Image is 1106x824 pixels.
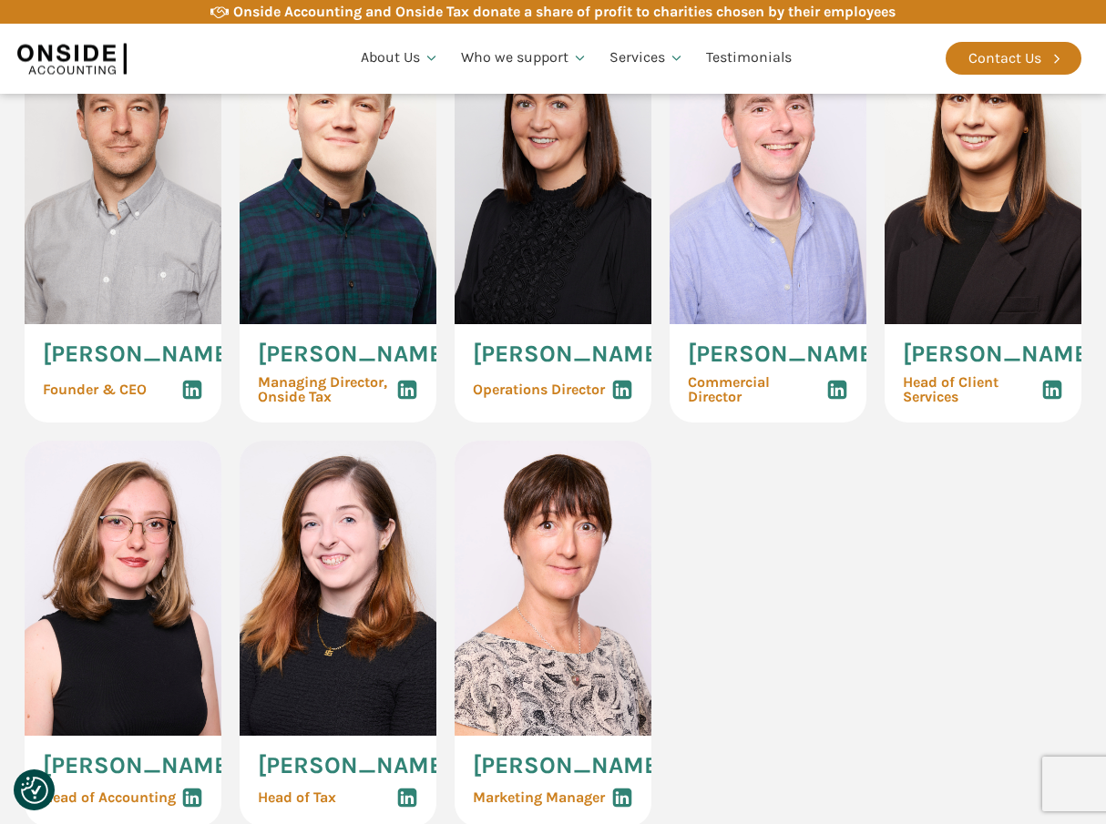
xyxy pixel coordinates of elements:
a: Contact Us [946,42,1081,75]
button: Consent Preferences [21,777,48,804]
a: Testimonials [695,27,803,89]
span: [PERSON_NAME] [258,754,451,778]
span: [PERSON_NAME] [473,754,666,778]
span: Head of Accounting [43,790,176,805]
img: Onside Accounting [17,37,127,79]
span: [PERSON_NAME] [903,342,1096,366]
span: [PERSON_NAME] [258,342,451,366]
span: Managing Director, Onside Tax [258,375,387,404]
a: Who we support [450,27,599,89]
span: Founder & CEO [43,382,147,397]
span: Marketing Manager [473,790,605,805]
span: Operations Director [473,382,605,397]
span: [PERSON_NAME] [43,754,236,778]
div: Contact Us [968,46,1041,70]
a: About Us [350,27,450,89]
img: Revisit consent button [21,777,48,804]
a: Services [599,27,695,89]
span: [PERSON_NAME] [473,342,666,366]
span: Commercial Director [688,375,826,404]
span: Head of Client Services [903,375,1041,404]
span: Head of Tax [258,790,336,805]
span: [PERSON_NAME] [688,342,881,366]
span: [PERSON_NAME] [43,342,236,366]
